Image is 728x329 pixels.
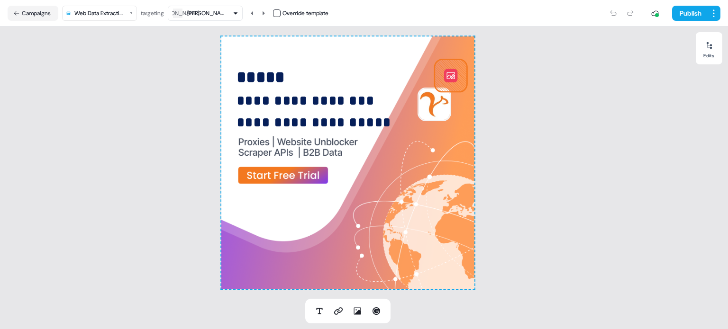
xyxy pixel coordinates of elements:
[696,38,722,59] button: Edits
[156,9,199,18] div: [PERSON_NAME]
[141,9,164,18] div: targeting
[282,9,328,18] div: Override template
[8,6,58,21] button: Campaigns
[187,9,225,18] div: [PERSON_NAME]
[168,6,243,21] button: [PERSON_NAME][PERSON_NAME]
[672,6,707,21] button: Publish
[74,9,126,18] div: Web Data Extraction Made Limitless 2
